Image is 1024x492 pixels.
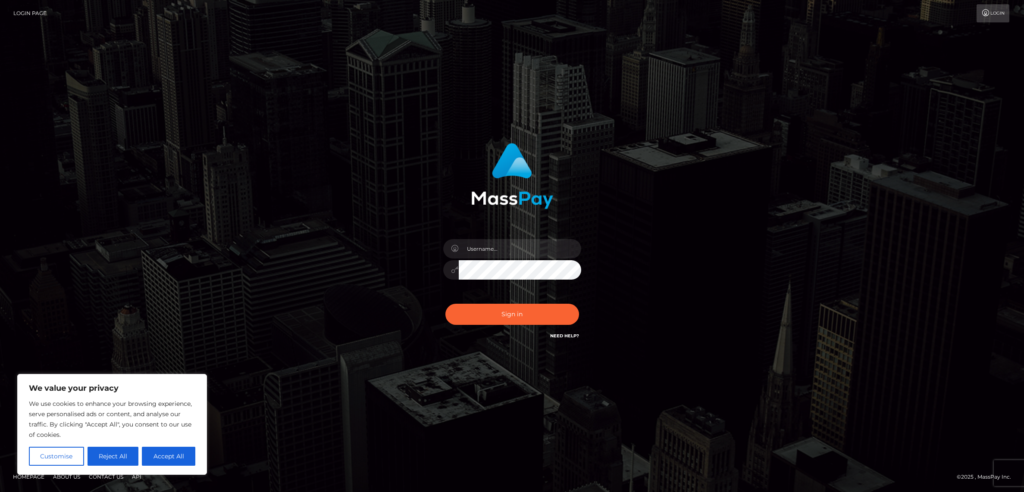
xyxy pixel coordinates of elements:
[50,470,84,483] a: About Us
[29,447,84,466] button: Customise
[550,333,579,339] a: Need Help?
[142,447,195,466] button: Accept All
[445,304,579,325] button: Sign in
[29,383,195,393] p: We value your privacy
[977,4,1009,22] a: Login
[957,472,1018,482] div: © 2025 , MassPay Inc.
[9,470,48,483] a: Homepage
[88,447,139,466] button: Reject All
[471,143,553,209] img: MassPay Login
[85,470,127,483] a: Contact Us
[17,374,207,475] div: We value your privacy
[29,399,195,440] p: We use cookies to enhance your browsing experience, serve personalised ads or content, and analys...
[13,4,47,22] a: Login Page
[459,239,581,258] input: Username...
[128,470,145,483] a: API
